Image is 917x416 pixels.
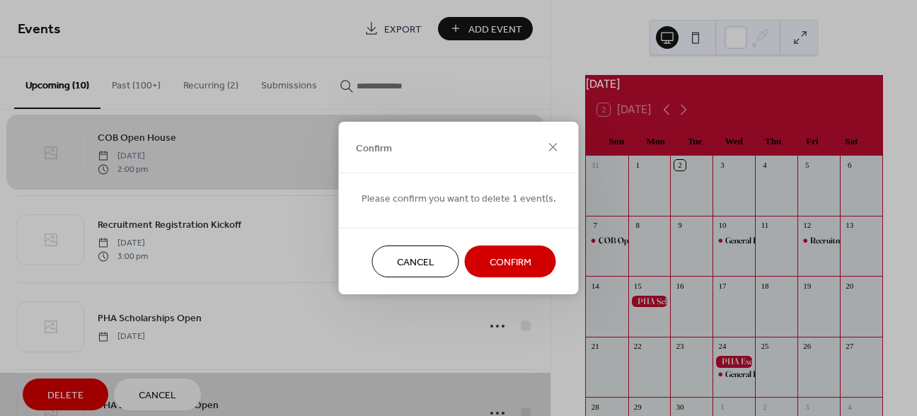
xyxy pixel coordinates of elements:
button: Confirm [465,245,556,277]
span: Confirm [356,141,392,156]
button: Cancel [372,245,459,277]
span: Please confirm you want to delete 1 event(s. [362,192,556,207]
span: Cancel [397,255,434,270]
span: Confirm [490,255,531,270]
